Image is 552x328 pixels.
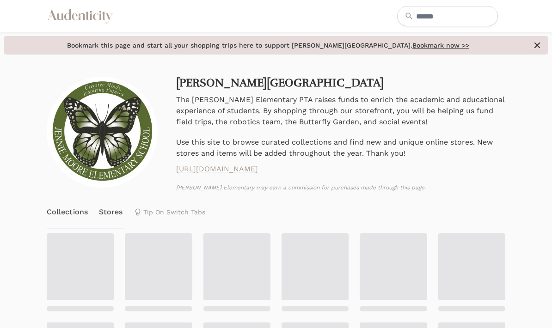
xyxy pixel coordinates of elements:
span: Bookmark this page and start all your shopping trips here to support [PERSON_NAME][GEOGRAPHIC_DATA]. [9,41,527,50]
a: Bookmark now >> [412,42,469,49]
a: Stores [99,196,123,228]
img: Profile picture [47,77,158,188]
a: [PERSON_NAME][GEOGRAPHIC_DATA] [176,76,384,90]
p: The [PERSON_NAME] Elementary PTA raises funds to enrich the academic and educational experience o... [176,94,505,128]
a: Collections [47,196,88,228]
p: [PERSON_NAME] Elementary may earn a commission for purchases made through this page. [176,184,505,191]
p: Use this site to browse curated collections and find new and unique online stores. New stores and... [176,137,505,159]
a: [URL][DOMAIN_NAME] [176,164,505,175]
span: translation missing: en.profiles.school_body.tip_on_switch_tabs [143,208,205,216]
